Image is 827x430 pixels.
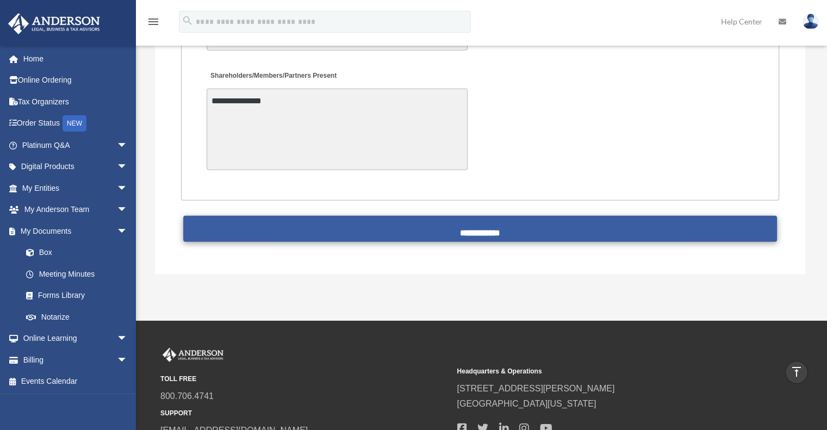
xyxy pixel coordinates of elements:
[160,391,214,401] a: 800.706.4741
[117,177,139,200] span: arrow_drop_down
[8,349,144,371] a: Billingarrow_drop_down
[15,263,139,285] a: Meeting Minutes
[15,285,144,307] a: Forms Library
[785,361,808,384] a: vertical_align_top
[8,220,144,242] a: My Documentsarrow_drop_down
[457,399,596,408] a: [GEOGRAPHIC_DATA][US_STATE]
[117,199,139,221] span: arrow_drop_down
[117,156,139,178] span: arrow_drop_down
[147,15,160,28] i: menu
[8,70,144,91] a: Online Ordering
[5,13,103,34] img: Anderson Advisors Platinum Portal
[15,306,144,328] a: Notarize
[117,328,139,350] span: arrow_drop_down
[160,408,449,419] small: SUPPORT
[8,91,144,113] a: Tax Organizers
[117,220,139,242] span: arrow_drop_down
[8,328,144,350] a: Online Learningarrow_drop_down
[457,384,614,393] a: [STREET_ADDRESS][PERSON_NAME]
[803,14,819,29] img: User Pic
[147,19,160,28] a: menu
[8,177,144,199] a: My Entitiesarrow_drop_down
[457,366,745,377] small: Headquarters & Operations
[8,113,144,135] a: Order StatusNEW
[182,15,194,27] i: search
[160,373,449,385] small: TOLL FREE
[117,349,139,371] span: arrow_drop_down
[207,69,339,84] label: Shareholders/Members/Partners Present
[790,365,803,378] i: vertical_align_top
[8,199,144,221] a: My Anderson Teamarrow_drop_down
[8,156,144,178] a: Digital Productsarrow_drop_down
[8,134,144,156] a: Platinum Q&Aarrow_drop_down
[160,348,226,362] img: Anderson Advisors Platinum Portal
[8,48,144,70] a: Home
[8,371,144,392] a: Events Calendar
[63,115,86,132] div: NEW
[117,134,139,157] span: arrow_drop_down
[15,242,144,264] a: Box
